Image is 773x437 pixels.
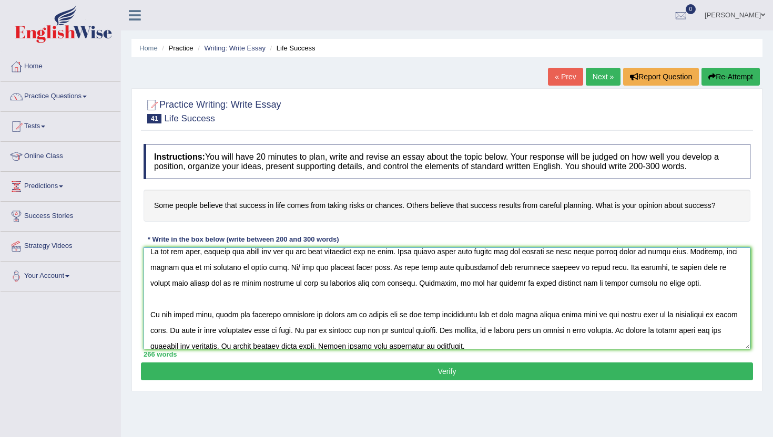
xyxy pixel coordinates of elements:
a: Success Stories [1,202,120,228]
b: Instructions: [154,152,205,161]
h4: Some people believe that success in life comes from taking risks or chances. Others believe that ... [144,190,750,222]
li: Life Success [268,43,316,53]
button: Report Question [623,68,699,86]
div: 266 words [144,349,750,359]
small: Life Success [164,113,215,123]
a: « Prev [548,68,583,86]
a: Practice Questions [1,82,120,108]
a: Strategy Videos [1,232,120,258]
a: Predictions [1,172,120,198]
a: Tests [1,112,120,138]
a: Your Account [1,262,120,288]
a: Online Class [1,142,120,168]
div: * Write in the box below (write between 200 and 300 words) [144,235,343,245]
button: Re-Attempt [701,68,760,86]
span: 0 [686,4,696,14]
span: 41 [147,114,161,123]
button: Verify [141,362,753,380]
li: Practice [159,43,193,53]
a: Next » [586,68,621,86]
h4: You will have 20 minutes to plan, write and revise an essay about the topic below. Your response ... [144,144,750,179]
a: Home [1,52,120,78]
a: Writing: Write Essay [204,44,266,52]
h2: Practice Writing: Write Essay [144,97,281,123]
a: Home [139,44,158,52]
